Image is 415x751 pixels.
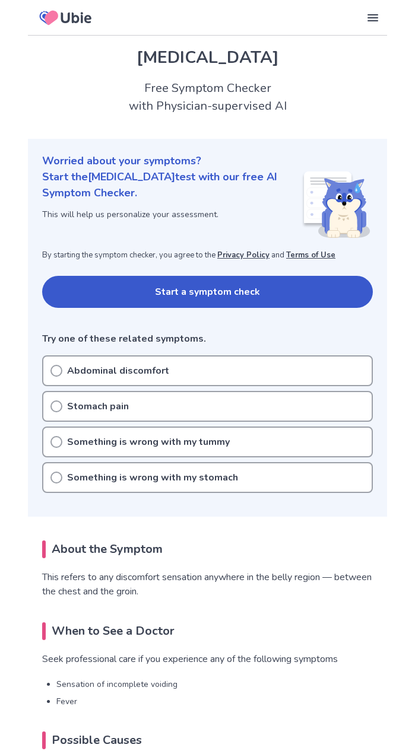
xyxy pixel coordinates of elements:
[42,652,373,666] p: Seek professional care if you experience any of the following symptoms
[42,153,373,169] p: Worried about your symptoms?
[42,276,373,308] button: Start a symptom check
[302,171,370,238] img: Shiba
[42,45,373,70] h1: [MEDICAL_DATA]
[42,731,373,749] h2: Possible Causes
[217,250,270,260] a: Privacy Policy
[42,250,373,262] p: By starting the symptom checker, you agree to the and
[28,79,387,115] h2: Free Symptom Checker with Physician-supervised AI
[42,332,373,346] p: Try one of these related symptoms.
[67,399,129,413] p: Stomach pain
[42,570,373,599] p: This refers to any discomfort sensation anywhere in the belly region — between the chest and the ...
[286,250,335,260] a: Terms of Use
[42,540,373,558] h2: About the Symptom
[67,435,230,449] p: Something is wrong with my tummy
[56,678,373,690] li: Sensation of incomplete voiding
[67,364,169,378] p: Abdominal discomfort
[42,208,302,221] p: This will help us personalize your assessment.
[67,470,238,485] p: Something is wrong with my stomach
[42,169,302,201] p: Start the [MEDICAL_DATA] test with our free AI Symptom Checker.
[42,622,373,640] h2: When to See a Doctor
[56,695,373,708] li: Fever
